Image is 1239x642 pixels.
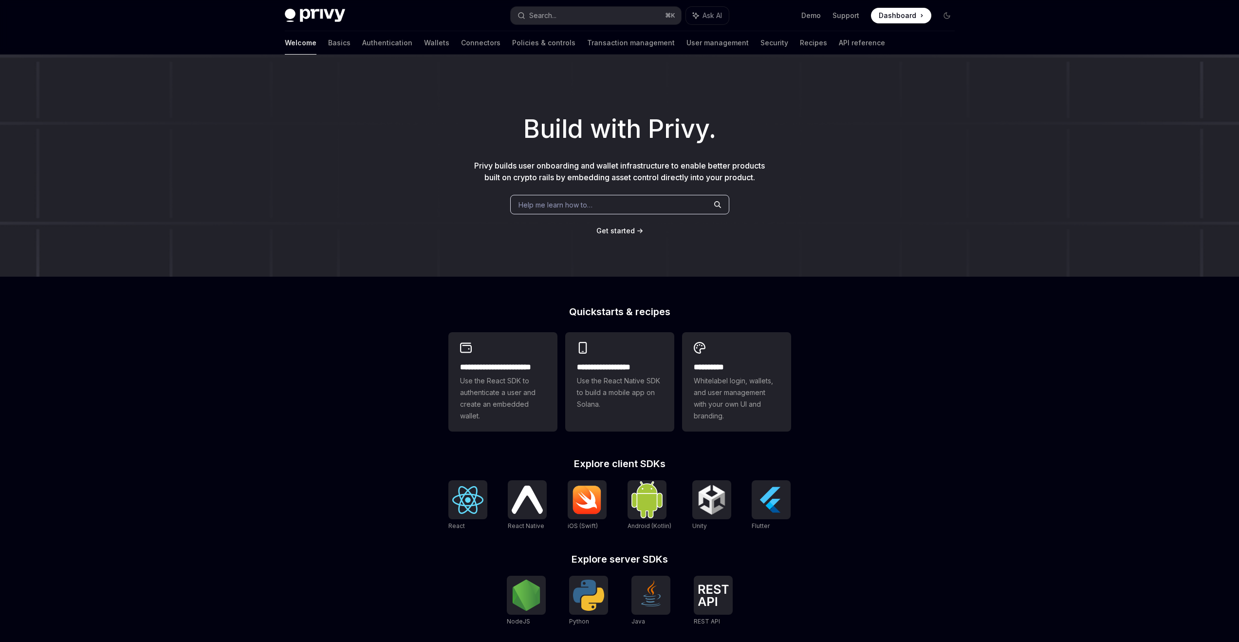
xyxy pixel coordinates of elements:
[628,480,671,531] a: Android (Kotlin)Android (Kotlin)
[569,576,608,626] a: PythonPython
[760,31,788,55] a: Security
[568,480,607,531] a: iOS (Swift)iOS (Swift)
[448,459,791,469] h2: Explore client SDKs
[448,307,791,317] h2: Quickstarts & recipes
[696,484,727,515] img: Unity
[569,618,589,625] span: Python
[568,522,598,529] span: iOS (Swift)
[565,332,674,432] a: **** **** **** ***Use the React Native SDK to build a mobile app on Solana.
[756,484,787,515] img: Flutter
[573,580,604,611] img: Python
[698,585,729,606] img: REST API
[682,332,791,432] a: **** *****Whitelabel login, wallets, and user management with your own UI and branding.
[512,31,575,55] a: Policies & controls
[628,522,671,529] span: Android (Kotlin)
[879,11,916,20] span: Dashboard
[692,522,707,529] span: Unity
[839,31,885,55] a: API reference
[424,31,449,55] a: Wallets
[596,227,635,235] span: Get started
[285,31,316,55] a: Welcome
[362,31,412,55] a: Authentication
[871,8,931,23] a: Dashboard
[448,480,487,531] a: ReactReact
[694,375,779,422] span: Whitelabel login, wallets, and user management with your own UI and branding.
[596,226,635,236] a: Get started
[752,522,770,529] span: Flutter
[448,522,465,529] span: React
[694,576,733,626] a: REST APIREST API
[703,11,722,20] span: Ask AI
[572,485,603,514] img: iOS (Swift)
[800,31,827,55] a: Recipes
[832,11,859,20] a: Support
[512,486,543,513] img: React Native
[508,522,544,529] span: React Native
[507,618,530,625] span: NodeJS
[635,580,666,611] img: Java
[448,554,791,564] h2: Explore server SDKs
[529,10,556,21] div: Search...
[474,161,765,182] span: Privy builds user onboarding and wallet infrastructure to enable better products built on crypto ...
[694,618,720,625] span: REST API
[939,8,955,23] button: Toggle dark mode
[686,7,729,24] button: Ask AI
[511,7,681,24] button: Search...⌘K
[692,480,731,531] a: UnityUnity
[577,375,663,410] span: Use the React Native SDK to build a mobile app on Solana.
[752,480,791,531] a: FlutterFlutter
[665,12,675,19] span: ⌘ K
[511,580,542,611] img: NodeJS
[460,375,546,422] span: Use the React SDK to authenticate a user and create an embedded wallet.
[285,9,345,22] img: dark logo
[587,31,675,55] a: Transaction management
[631,576,670,626] a: JavaJava
[508,480,547,531] a: React NativeReact Native
[801,11,821,20] a: Demo
[507,576,546,626] a: NodeJSNodeJS
[452,486,483,514] img: React
[631,618,645,625] span: Java
[518,200,592,210] span: Help me learn how to…
[328,31,351,55] a: Basics
[686,31,749,55] a: User management
[16,110,1223,148] h1: Build with Privy.
[461,31,500,55] a: Connectors
[631,481,663,518] img: Android (Kotlin)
